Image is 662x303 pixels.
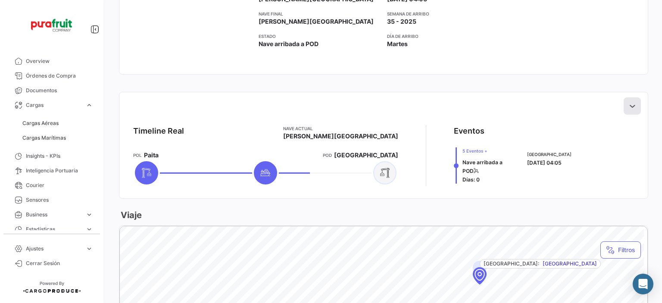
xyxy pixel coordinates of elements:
span: [GEOGRAPHIC_DATA] [334,151,398,159]
span: expand_more [85,101,93,109]
div: Eventos [454,125,484,137]
span: Nave arribada a POD [259,40,319,48]
div: Timeline Real [133,125,184,137]
span: Nave arribada a POD [462,159,503,174]
span: Órdenes de Compra [26,72,93,80]
a: Órdenes de Compra [7,69,97,83]
span: Cargas Marítimas [22,134,66,142]
span: [DATE] 04:05 [527,159,562,166]
span: 5 Eventos + [462,147,517,154]
a: Overview [7,54,97,69]
app-card-info-title: Estado [259,33,381,40]
span: Inteligencia Portuaria [26,167,93,175]
app-card-info-title: Semana de Arribo [387,10,509,17]
span: Cerrar Sesión [26,259,93,267]
span: Documentos [26,87,93,94]
span: Overview [26,57,93,65]
img: Logo+PuraFruit.png [30,10,73,40]
span: [GEOGRAPHIC_DATA] [543,260,597,268]
span: Business [26,211,82,219]
a: Documentos [7,83,97,98]
div: Abrir Intercom Messenger [633,274,653,294]
div: Map marker [473,267,487,284]
span: Cargas Aéreas [22,119,59,127]
span: expand_more [85,211,93,219]
a: Cargas Aéreas [19,117,97,130]
span: expand_more [85,225,93,233]
span: Paita [144,151,159,159]
span: [GEOGRAPHIC_DATA] [527,151,571,158]
span: Martes [387,40,408,48]
span: Sensores [26,196,93,204]
span: Ajustes [26,245,82,253]
a: Courier [7,178,97,193]
app-card-info-title: Nave final [259,10,381,17]
span: 35 - 2025 [387,17,416,26]
a: Sensores [7,193,97,207]
app-card-info-title: POL [133,152,142,159]
button: Filtros [600,241,641,259]
span: [PERSON_NAME][GEOGRAPHIC_DATA] [259,17,374,26]
a: Cargas Marítimas [19,131,97,144]
span: Días: 0 [462,176,480,183]
app-card-info-title: POD [323,152,332,159]
span: Courier [26,181,93,189]
span: Cargas [26,101,82,109]
span: expand_more [85,245,93,253]
app-card-info-title: Día de Arribo [387,33,509,40]
span: Estadísticas [26,225,82,233]
app-card-info-title: Nave actual [283,125,398,132]
h3: Viaje [119,209,142,221]
a: Insights - KPIs [7,149,97,163]
span: [PERSON_NAME][GEOGRAPHIC_DATA] [283,132,398,141]
span: Insights - KPIs [26,152,93,160]
a: Inteligencia Portuaria [7,163,97,178]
